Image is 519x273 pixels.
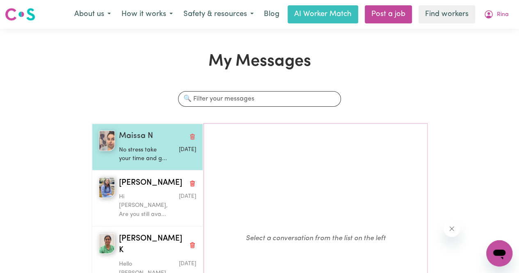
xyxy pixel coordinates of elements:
button: About us [69,6,116,23]
img: Careseekers logo [5,7,35,22]
a: Careseekers logo [5,5,35,24]
iframe: Button to launch messaging window [486,240,512,266]
button: How it works [116,6,178,23]
em: Select a conversation from the list on the left [246,235,386,242]
span: Rina [497,10,509,19]
span: [PERSON_NAME] [119,177,182,189]
p: No stress take your time and g... [119,146,170,163]
a: Find workers [418,5,475,23]
img: Sandeep K [99,177,115,198]
input: 🔍 Filter your messages [178,91,341,107]
span: Message sent on September 2, 2025 [179,147,196,152]
a: AI Worker Match [288,5,358,23]
button: Delete conversation [189,239,196,250]
p: Hi [PERSON_NAME], Are you still ava... [119,193,170,219]
span: Need any help? [5,6,50,12]
button: Safety & resources [178,6,259,23]
button: Sandeep K[PERSON_NAME]Delete conversationHi [PERSON_NAME], Are you still ava...Message sent on Au... [92,170,203,226]
span: Maissa N [119,131,153,142]
span: Message sent on August 4, 2025 [179,261,196,266]
img: Satnam Kaur K [99,233,115,254]
span: [PERSON_NAME] K [119,233,185,257]
span: Message sent on August 4, 2025 [179,194,196,199]
iframe: Close message [444,220,460,237]
button: Delete conversation [189,178,196,188]
button: My Account [478,6,514,23]
img: Maissa N [99,131,115,151]
button: Delete conversation [189,131,196,142]
a: Blog [259,5,284,23]
button: Maissa NMaissa NDelete conversationNo stress take your time and g...Message sent on September 2, ... [92,124,203,170]
a: Post a job [365,5,412,23]
h1: My Messages [91,52,428,71]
